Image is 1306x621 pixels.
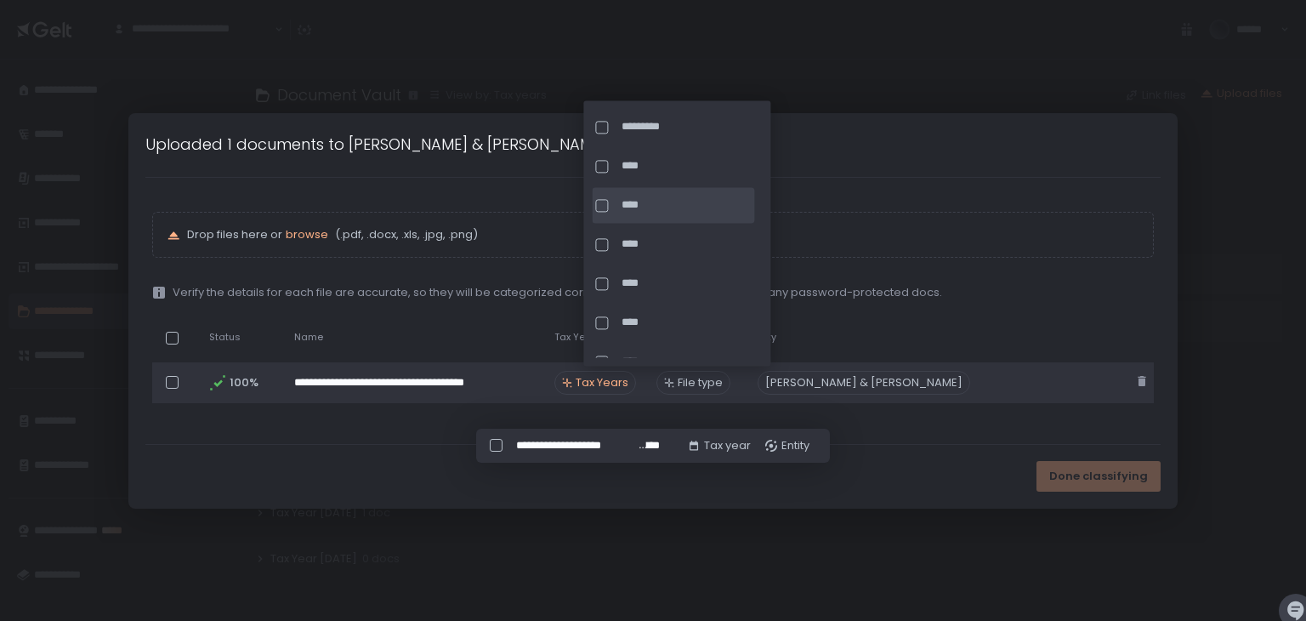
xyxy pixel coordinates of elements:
[576,375,628,390] span: Tax Years
[687,438,751,453] button: Tax year
[678,375,723,390] span: File type
[332,227,478,242] span: (.pdf, .docx, .xls, .jpg, .png)
[286,227,328,242] button: browse
[145,133,606,156] h1: Uploaded 1 documents to [PERSON_NAME] & [PERSON_NAME]
[758,371,970,395] div: [PERSON_NAME] & [PERSON_NAME]
[554,331,601,344] span: Tax Years
[230,375,257,390] span: 100%
[209,331,241,344] span: Status
[294,331,323,344] span: Name
[173,285,942,300] span: Verify the details for each file are accurate, so they will be categorized correctly and your tea...
[751,331,776,344] span: Entity
[286,226,328,242] span: browse
[764,438,809,453] button: Entity
[187,227,1140,242] p: Drop files here or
